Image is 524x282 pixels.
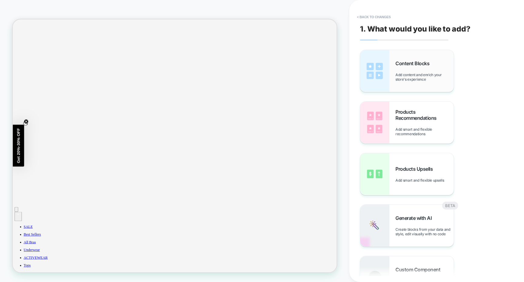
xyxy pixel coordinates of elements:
span: Custom Component [395,267,443,273]
span: Add smart and flexible upsells [395,178,447,183]
span: Add content and enrich your store's experience [395,72,454,82]
div: BETA [442,202,458,210]
a: Go to account page [2,245,430,250]
button: Close teaser [14,136,20,142]
iframe: To enrich screen reader interactions, please activate Accessibility in Grammarly extension settings [13,19,337,272]
span: Products Upsells [395,166,436,172]
div: 3 [5,257,10,262]
button: Open search [2,250,7,257]
span: Create blocks from your data and style, edit visually with no code [395,227,454,236]
span: Add smart and flexible recommendations [395,127,454,136]
span: 1. What would you like to add? [360,24,470,33]
button: < Back to changes [354,12,394,22]
button: Open cart [2,257,12,269]
a: SALE [15,274,430,279]
span: Products Recommendations [395,109,454,121]
span: Generate with AI [395,215,435,221]
span: Get 20%-30% OFF [5,145,11,191]
span: Content Blocks [395,60,432,66]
